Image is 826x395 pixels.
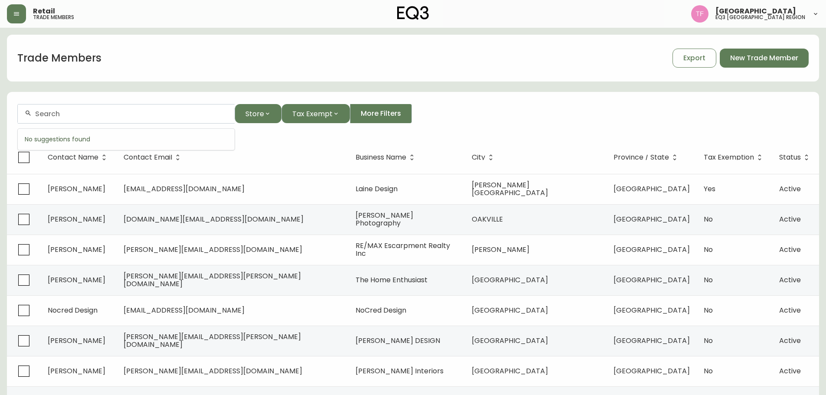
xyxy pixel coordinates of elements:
span: RE/MAX Escarpment Realty Inc [356,241,450,258]
span: [PERSON_NAME][EMAIL_ADDRESS][DOMAIN_NAME] [124,366,302,376]
span: Tax Exemption [704,153,765,161]
span: Business Name [356,155,406,160]
span: Status [779,155,801,160]
span: Active [779,305,801,315]
span: Active [779,336,801,346]
span: Business Name [356,153,418,161]
input: Search [35,110,228,118]
span: Store [245,108,264,119]
span: Tax Exemption [704,155,754,160]
h1: Trade Members [17,51,101,65]
span: No [704,366,713,376]
span: [EMAIL_ADDRESS][DOMAIN_NAME] [124,184,245,194]
button: Export [673,49,716,68]
span: Active [779,245,801,255]
span: Laine Design [356,184,398,194]
span: City [472,155,485,160]
span: [PERSON_NAME] [48,336,105,346]
span: No [704,245,713,255]
span: [EMAIL_ADDRESS][DOMAIN_NAME] [124,305,245,315]
span: No [704,305,713,315]
span: New Trade Member [730,53,798,63]
span: [PERSON_NAME] [48,184,105,194]
span: [GEOGRAPHIC_DATA] [472,336,548,346]
span: No [704,336,713,346]
span: [GEOGRAPHIC_DATA] [614,336,690,346]
span: More Filters [361,109,401,118]
span: Province / State [614,155,669,160]
span: [PERSON_NAME] [472,245,529,255]
span: No [704,275,713,285]
span: [GEOGRAPHIC_DATA] [614,366,690,376]
span: [GEOGRAPHIC_DATA] [472,366,548,376]
span: Active [779,184,801,194]
span: Contact Email [124,155,172,160]
span: [GEOGRAPHIC_DATA] [715,8,796,15]
button: New Trade Member [720,49,809,68]
span: [GEOGRAPHIC_DATA] [614,305,690,315]
span: [PERSON_NAME][EMAIL_ADDRESS][PERSON_NAME][DOMAIN_NAME] [124,271,301,289]
span: NoCred Design [356,305,406,315]
img: logo [397,6,429,20]
span: [PERSON_NAME] Interiors [356,366,444,376]
span: Tax Exempt [292,108,333,119]
span: [PERSON_NAME] [48,245,105,255]
h5: eq3 [GEOGRAPHIC_DATA] region [715,15,805,20]
span: [PERSON_NAME] Photography [356,210,413,228]
span: [GEOGRAPHIC_DATA] [614,245,690,255]
span: [GEOGRAPHIC_DATA] [614,214,690,224]
span: [PERSON_NAME][EMAIL_ADDRESS][DOMAIN_NAME] [124,245,302,255]
span: [PERSON_NAME] [48,214,105,224]
span: Active [779,366,801,376]
span: Retail [33,8,55,15]
div: No suggestions found [18,129,235,150]
span: Active [779,214,801,224]
span: The Home Enthusiast [356,275,428,285]
span: [GEOGRAPHIC_DATA] [472,305,548,315]
span: [PERSON_NAME] DESIGN [356,336,440,346]
span: Status [779,153,812,161]
span: [PERSON_NAME] [48,275,105,285]
span: Province / State [614,153,680,161]
button: Store [235,104,281,123]
span: [PERSON_NAME][EMAIL_ADDRESS][PERSON_NAME][DOMAIN_NAME] [124,332,301,349]
button: More Filters [350,104,412,123]
span: No [704,214,713,224]
span: [PERSON_NAME][GEOGRAPHIC_DATA] [472,180,548,198]
span: Active [779,275,801,285]
span: Nocred Design [48,305,98,315]
img: 971393357b0bdd4f0581b88529d406f6 [691,5,708,23]
button: Tax Exempt [281,104,350,123]
span: Contact Name [48,155,98,160]
span: [GEOGRAPHIC_DATA] [614,275,690,285]
span: Contact Email [124,153,183,161]
span: [GEOGRAPHIC_DATA] [472,275,548,285]
h5: trade members [33,15,74,20]
span: [PERSON_NAME] [48,366,105,376]
span: Export [683,53,705,63]
span: Yes [704,184,715,194]
span: [DOMAIN_NAME][EMAIL_ADDRESS][DOMAIN_NAME] [124,214,304,224]
span: [GEOGRAPHIC_DATA] [614,184,690,194]
span: OAKVILLE [472,214,503,224]
span: Contact Name [48,153,110,161]
span: City [472,153,496,161]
